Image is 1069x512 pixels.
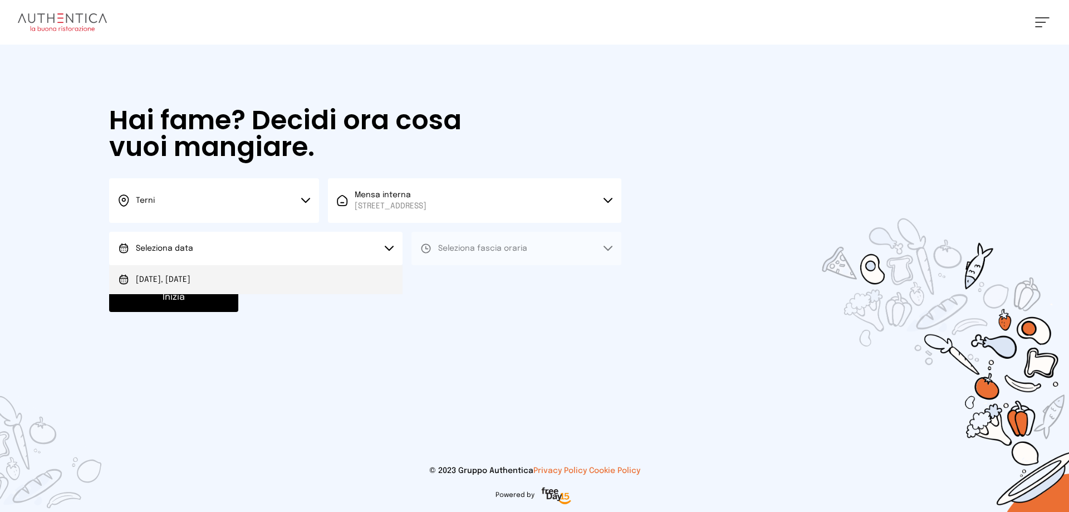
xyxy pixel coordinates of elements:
button: Inizia [109,283,238,312]
span: [DATE], [DATE] [136,274,190,285]
span: Powered by [496,491,534,500]
button: Seleziona data [109,232,403,265]
p: © 2023 Gruppo Authentica [18,465,1051,476]
img: logo-freeday.3e08031.png [539,485,574,508]
a: Cookie Policy [589,467,640,475]
span: Seleziona fascia oraria [438,245,527,252]
a: Privacy Policy [533,467,587,475]
span: Seleziona data [136,245,193,252]
button: Seleziona fascia oraria [411,232,621,265]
